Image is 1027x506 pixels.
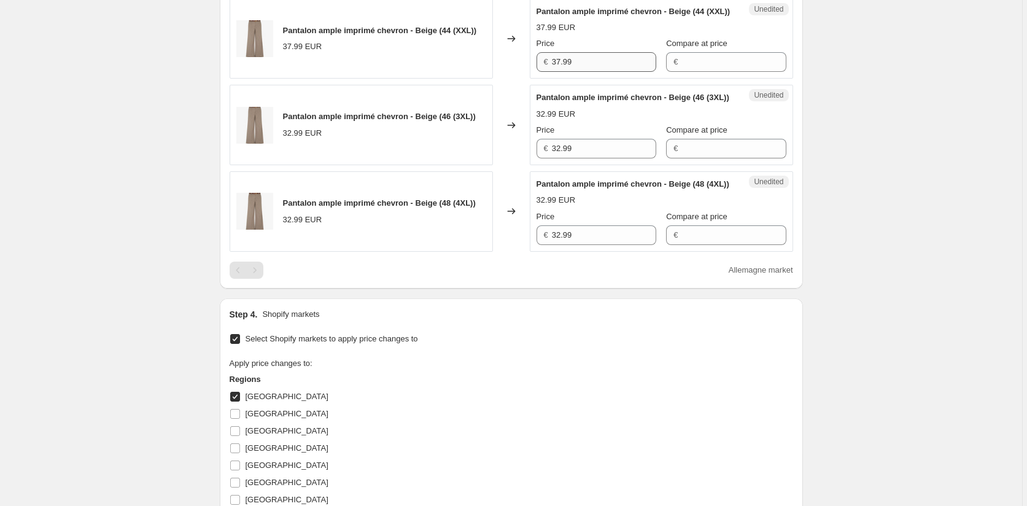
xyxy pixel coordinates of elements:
span: [GEOGRAPHIC_DATA] [246,461,328,470]
img: JOA-3930-1_80x.jpg [236,193,273,230]
span: Pantalon ample imprimé chevron - Beige (46 (3XL)) [283,112,476,121]
span: € [544,144,548,153]
img: JOA-3930-1_80x.jpg [236,20,273,57]
span: Unedited [754,90,783,100]
div: 37.99 EUR [537,21,576,34]
div: 32.99 EUR [283,214,322,226]
span: Pantalon ample imprimé chevron - Beige (48 (4XL)) [283,198,476,208]
span: Pantalon ample imprimé chevron - Beige (44 (XXL)) [537,7,731,16]
div: 37.99 EUR [283,41,322,53]
span: € [544,230,548,239]
h2: Step 4. [230,308,258,321]
span: Apply price changes to: [230,359,312,368]
span: Price [537,39,555,48]
nav: Pagination [230,262,263,279]
span: Compare at price [666,125,727,134]
span: Price [537,125,555,134]
span: € [673,230,678,239]
span: Compare at price [666,39,727,48]
span: [GEOGRAPHIC_DATA] [246,392,328,401]
div: 32.99 EUR [537,108,576,120]
h3: Regions [230,373,463,386]
span: [GEOGRAPHIC_DATA] [246,409,328,418]
span: Pantalon ample imprimé chevron - Beige (46 (3XL)) [537,93,729,102]
span: € [673,57,678,66]
span: Allemagne market [729,265,793,274]
div: 32.99 EUR [283,127,322,139]
span: € [544,57,548,66]
span: Unedited [754,4,783,14]
span: Pantalon ample imprimé chevron - Beige (44 (XXL)) [283,26,477,35]
span: [GEOGRAPHIC_DATA] [246,495,328,504]
img: JOA-3930-1_80x.jpg [236,107,273,144]
span: Pantalon ample imprimé chevron - Beige (48 (4XL)) [537,179,729,189]
div: 32.99 EUR [537,194,576,206]
span: Price [537,212,555,221]
p: Shopify markets [262,308,319,321]
span: [GEOGRAPHIC_DATA] [246,478,328,487]
span: [GEOGRAPHIC_DATA] [246,443,328,453]
span: Compare at price [666,212,727,221]
span: [GEOGRAPHIC_DATA] [246,426,328,435]
span: Select Shopify markets to apply price changes to [246,334,418,343]
span: € [673,144,678,153]
span: Unedited [754,177,783,187]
